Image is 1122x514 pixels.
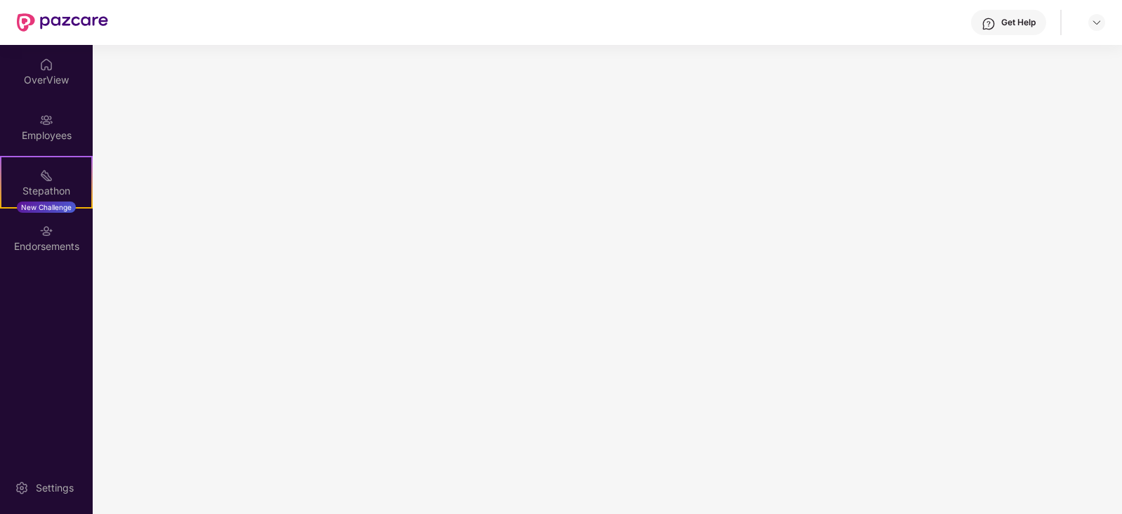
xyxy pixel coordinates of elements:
[1091,17,1102,28] img: svg+xml;base64,PHN2ZyBpZD0iRHJvcGRvd24tMzJ4MzIiIHhtbG5zPSJodHRwOi8vd3d3LnczLm9yZy8yMDAwL3N2ZyIgd2...
[982,17,996,31] img: svg+xml;base64,PHN2ZyBpZD0iSGVscC0zMngzMiIgeG1sbnM9Imh0dHA6Ly93d3cudzMub3JnLzIwMDAvc3ZnIiB3aWR0aD...
[1001,17,1036,28] div: Get Help
[1,184,91,198] div: Stepathon
[39,224,53,238] img: svg+xml;base64,PHN2ZyBpZD0iRW5kb3JzZW1lbnRzIiB4bWxucz0iaHR0cDovL3d3dy53My5vcmcvMjAwMC9zdmciIHdpZH...
[39,58,53,72] img: svg+xml;base64,PHN2ZyBpZD0iSG9tZSIgeG1sbnM9Imh0dHA6Ly93d3cudzMub3JnLzIwMDAvc3ZnIiB3aWR0aD0iMjAiIG...
[32,481,78,495] div: Settings
[17,13,108,32] img: New Pazcare Logo
[15,481,29,495] img: svg+xml;base64,PHN2ZyBpZD0iU2V0dGluZy0yMHgyMCIgeG1sbnM9Imh0dHA6Ly93d3cudzMub3JnLzIwMDAvc3ZnIiB3aW...
[39,113,53,127] img: svg+xml;base64,PHN2ZyBpZD0iRW1wbG95ZWVzIiB4bWxucz0iaHR0cDovL3d3dy53My5vcmcvMjAwMC9zdmciIHdpZHRoPS...
[17,202,76,213] div: New Challenge
[39,169,53,183] img: svg+xml;base64,PHN2ZyB4bWxucz0iaHR0cDovL3d3dy53My5vcmcvMjAwMC9zdmciIHdpZHRoPSIyMSIgaGVpZ2h0PSIyMC...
